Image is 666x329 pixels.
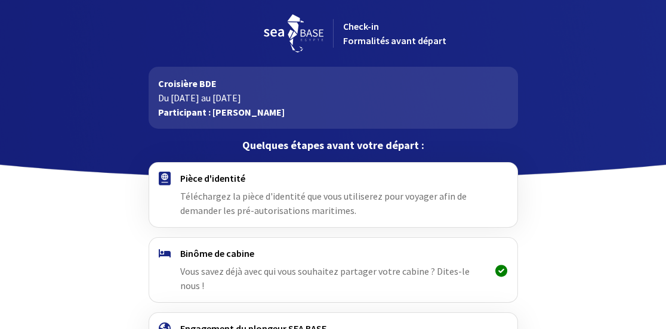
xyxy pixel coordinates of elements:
p: Participant : [PERSON_NAME] [158,105,508,119]
p: Croisière BDE [158,76,508,91]
p: Du [DATE] au [DATE] [158,91,508,105]
p: Quelques étapes avant votre départ : [149,138,518,153]
img: passport.svg [159,172,171,185]
h4: Binôme de cabine [180,247,486,259]
span: Vous savez déjà avec qui vous souhaitez partager votre cabine ? Dites-le nous ! [180,265,470,291]
span: Check-in Formalités avant départ [343,20,446,46]
img: logo_seabase.svg [264,14,323,52]
img: binome.svg [159,249,171,257]
h4: Pièce d'identité [180,172,486,184]
span: Téléchargez la pièce d'identité que vous utiliserez pour voyager afin de demander les pré-autoris... [180,190,467,216]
